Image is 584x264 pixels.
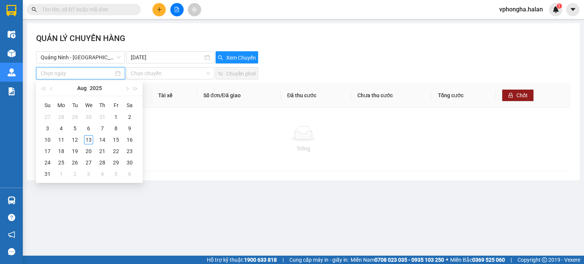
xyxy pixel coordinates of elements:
div: 20 [84,147,93,156]
div: 17 [43,147,52,156]
span: message [8,248,15,255]
div: Tài xế [158,91,191,100]
div: 3 [43,124,52,133]
button: searchXem Chuyến [216,51,258,63]
div: Số đơn/Đã giao [203,91,275,100]
div: 12 [70,135,79,144]
img: solution-icon [8,87,16,95]
img: logo-vxr [6,5,16,16]
div: 2 [70,169,79,179]
input: Chọn ngày [41,69,114,77]
div: 8 [111,124,121,133]
div: 23 [125,147,134,156]
div: 21 [98,147,107,156]
div: 18 [57,147,66,156]
div: Chưa thu cước [357,91,426,100]
td: 2025-08-08 [109,123,123,134]
img: warehouse-icon [8,49,16,57]
span: search [32,7,37,12]
td: 2025-08-24 [41,157,54,168]
td: 2025-08-22 [109,145,123,157]
button: 2025 [90,81,102,96]
div: Trống [42,144,565,153]
img: warehouse-icon [8,196,16,204]
div: Tổng cước [438,91,490,100]
td: 2025-08-17 [41,145,54,157]
span: notification [8,231,15,238]
td: 2025-08-30 [123,157,136,168]
div: 9 [125,124,134,133]
strong: 1900 633 818 [244,257,277,263]
div: 4 [57,124,66,133]
span: 1 [558,3,560,9]
td: 2025-08-26 [68,157,82,168]
td: 2025-08-01 [109,111,123,123]
span: plus [157,7,162,12]
td: 2025-08-25 [54,157,68,168]
td: 2025-09-04 [95,168,109,180]
div: 26 [70,158,79,167]
td: 2025-09-01 [54,168,68,180]
img: warehouse-icon [8,30,16,38]
button: lockChốt [502,89,534,101]
span: Quảng Ninh - Thái Nguyên [41,52,121,63]
th: We [82,99,95,111]
strong: 0369 525 060 [472,257,505,263]
div: 2 [125,112,134,122]
span: Hỗ trợ kỹ thuật: [207,256,277,264]
span: copyright [542,257,547,262]
th: Su [41,99,54,111]
td: 2025-08-20 [82,145,95,157]
td: 2025-09-02 [68,168,82,180]
div: 1 [57,169,66,179]
th: Th [95,99,109,111]
span: | [282,256,284,264]
div: 28 [98,158,107,167]
span: caret-down [570,6,576,13]
td: 2025-07-29 [68,111,82,123]
td: 2025-09-03 [82,168,95,180]
td: 2025-09-06 [123,168,136,180]
td: 2025-08-06 [82,123,95,134]
button: caret-down [566,3,579,16]
td: 2025-08-19 [68,145,82,157]
div: 31 [98,112,107,122]
td: 2025-07-28 [54,111,68,123]
input: Tìm tên, số ĐT hoặc mã đơn [42,5,132,14]
img: warehouse-icon [8,68,16,76]
div: 24 [43,158,52,167]
div: 22 [111,147,121,156]
td: 2025-08-21 [95,145,109,157]
span: file-add [174,7,179,12]
td: 2025-08-02 [123,111,136,123]
button: aim [188,3,201,16]
div: 29 [70,112,79,122]
span: search [218,55,223,61]
h2: QUẢN LÝ CHUYẾN HÀNG [36,32,125,47]
span: | [511,256,512,264]
td: 2025-08-14 [95,134,109,145]
span: Cung cấp máy in - giấy in: [289,256,349,264]
div: 7 [98,124,107,133]
td: 2025-08-18 [54,145,68,157]
div: 30 [84,112,93,122]
span: question-circle [8,214,15,221]
div: 5 [70,124,79,133]
div: 16 [125,135,134,144]
td: 2025-08-23 [123,145,136,157]
sup: 1 [557,3,562,9]
div: 14 [98,135,107,144]
div: 27 [84,158,93,167]
button: Aug [77,81,87,96]
div: 4 [98,169,107,179]
div: 27 [43,112,52,122]
button: plus [152,3,166,16]
th: Mo [54,99,68,111]
span: vphongha.halan [493,5,549,14]
div: 3 [84,169,93,179]
span: Miền Bắc [450,256,505,264]
td: 2025-08-05 [68,123,82,134]
div: 6 [125,169,134,179]
div: 29 [111,158,121,167]
td: 2025-08-10 [41,134,54,145]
